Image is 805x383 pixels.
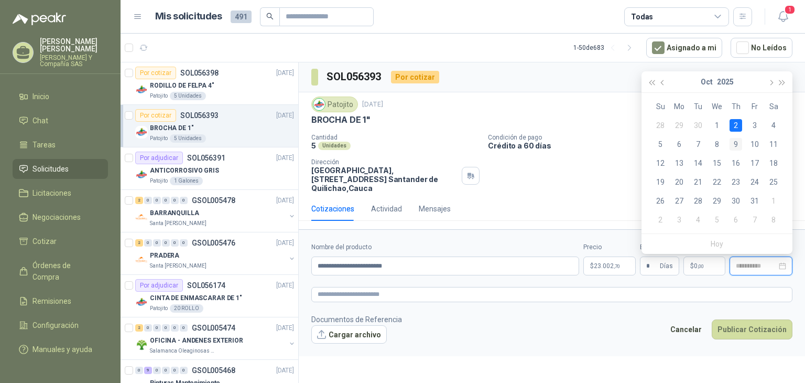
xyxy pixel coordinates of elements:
td: 2025-10-14 [689,154,708,173]
p: Cantidad [311,134,480,141]
td: 2025-11-03 [670,210,689,229]
div: 26 [654,195,667,207]
span: Manuales y ayuda [32,344,92,355]
span: Configuración [32,320,79,331]
a: Por adjudicarSOL056391[DATE] Company LogoANTICORROSIVO GRISPatojito1 Galones [121,147,298,190]
img: Company Logo [135,338,148,351]
div: 3 [748,119,761,132]
p: SOL056393 [180,112,219,119]
p: GSOL005478 [192,197,235,204]
p: SOL056391 [187,154,225,162]
p: [DATE] [276,323,294,333]
div: 2 [135,324,143,332]
div: 0 [171,324,179,332]
div: 20 ROLLO [170,304,203,313]
span: search [266,13,274,20]
td: 2025-10-11 [764,135,783,154]
a: Licitaciones [13,183,108,203]
td: 2025-10-27 [670,191,689,210]
p: 5 [311,141,316,150]
p: [PERSON_NAME] Y Compañía SAS [40,55,108,67]
div: 0 [135,367,143,374]
div: 19 [654,176,667,188]
th: Th [726,97,745,116]
p: OFICINA - ANDENES EXTERIOR [150,336,243,346]
td: 2025-11-04 [689,210,708,229]
h1: Mis solicitudes [155,9,222,24]
div: 9 [144,367,152,374]
p: [DATE] [276,238,294,248]
div: 15 [711,157,723,169]
div: 24 [748,176,761,188]
div: 10 [748,138,761,151]
div: 0 [180,239,188,247]
div: 0 [171,239,179,247]
td: 2025-10-22 [708,173,726,191]
h3: SOL056393 [327,69,383,85]
img: Company Logo [135,211,148,224]
p: [DATE] [276,196,294,206]
img: Company Logo [135,83,148,96]
td: 2025-10-26 [651,191,670,210]
p: ANTICORROSIVO GRIS [150,166,219,176]
td: 2025-09-30 [689,116,708,135]
td: 2025-10-17 [745,154,764,173]
p: SOL056174 [187,282,225,289]
a: Remisiones [13,291,108,311]
a: Negociaciones [13,207,108,227]
a: Órdenes de Compra [13,256,108,287]
div: 1 [711,119,723,132]
p: [DATE] [362,100,383,110]
button: Publicar Cotización [712,320,792,339]
th: Fr [745,97,764,116]
td: 2025-11-07 [745,210,764,229]
div: 0 [162,324,170,332]
p: GSOL005468 [192,367,235,374]
a: Cotizar [13,231,108,251]
div: 28 [692,195,704,207]
a: Configuración [13,315,108,335]
td: 2025-10-25 [764,173,783,191]
div: 27 [673,195,686,207]
span: 0 [694,263,704,269]
div: 16 [730,157,742,169]
a: Por adjudicarSOL056174[DATE] Company LogoCINTA DE ENMASCARAR DE 1"Patojito20 ROLLO [121,275,298,317]
img: Company Logo [313,99,325,110]
div: 30 [730,195,742,207]
td: 2025-10-03 [745,116,764,135]
div: 13 [673,157,686,169]
td: 2025-09-29 [670,116,689,135]
span: Licitaciones [32,187,71,199]
div: 0 [153,239,161,247]
td: 2025-11-08 [764,210,783,229]
td: 2025-10-08 [708,135,726,154]
a: Por cotizarSOL056393[DATE] Company LogoBROCHA DE 1"Patojito5 Unidades [121,105,298,147]
td: 2025-10-07 [689,135,708,154]
div: 2 [135,197,143,204]
div: 7 [748,214,761,226]
label: Nombre del producto [311,242,579,252]
div: 31 [748,195,761,207]
div: 1 - 50 de 683 [573,39,638,56]
div: 5 [711,214,723,226]
img: Company Logo [135,168,148,181]
img: Company Logo [135,126,148,139]
span: 23.002 [594,263,620,269]
td: 2025-10-05 [651,135,670,154]
div: Patojito [311,97,358,112]
th: Mo [670,97,689,116]
span: Chat [32,115,48,126]
td: 2025-10-02 [726,116,745,135]
div: Cotizaciones [311,203,354,215]
div: 4 [692,214,704,226]
td: 2025-10-04 [764,116,783,135]
div: 18 [767,157,780,169]
div: Actividad [371,203,402,215]
div: 5 Unidades [170,92,206,100]
div: 9 [730,138,742,151]
td: 2025-10-18 [764,154,783,173]
div: 5 Unidades [170,134,206,143]
span: 1 [784,5,796,15]
div: 0 [162,367,170,374]
td: 2025-11-06 [726,210,745,229]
